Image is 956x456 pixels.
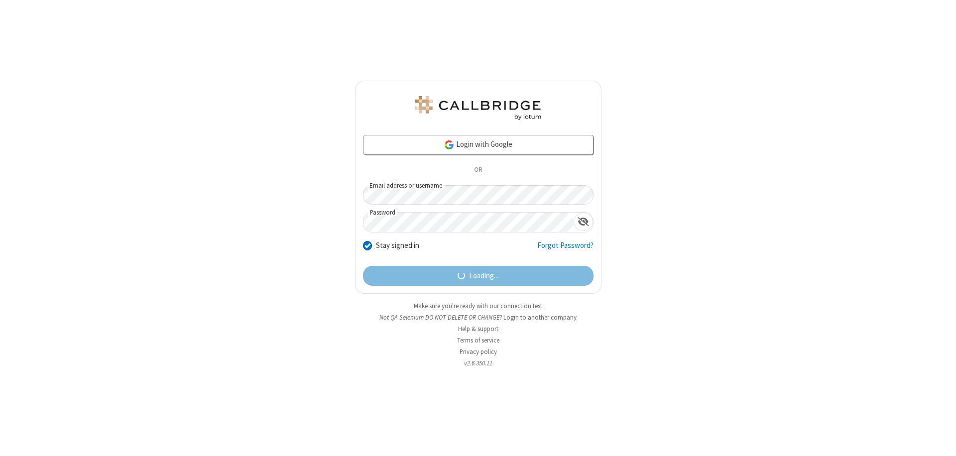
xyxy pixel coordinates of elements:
button: Loading... [363,266,594,286]
input: Email address or username [363,185,594,205]
a: Login with Google [363,135,594,155]
a: Help & support [458,325,498,333]
span: OR [470,163,486,177]
img: google-icon.png [444,139,455,150]
a: Forgot Password? [537,240,594,259]
span: Loading... [469,270,498,282]
div: Show password [574,213,593,231]
li: v2.6.350.11 [355,358,601,368]
button: Login to another company [503,313,577,322]
img: QA Selenium DO NOT DELETE OR CHANGE [413,96,543,120]
a: Terms of service [457,336,499,344]
a: Make sure you're ready with our connection test [414,302,542,310]
input: Password [363,213,574,232]
label: Stay signed in [376,240,419,251]
li: Not QA Selenium DO NOT DELETE OR CHANGE? [355,313,601,322]
a: Privacy policy [460,347,497,356]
